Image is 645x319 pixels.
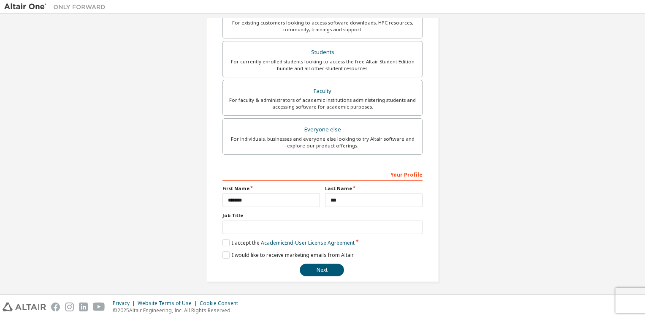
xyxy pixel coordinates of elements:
img: facebook.svg [51,303,60,311]
div: For faculty & administrators of academic institutions administering students and accessing softwa... [228,97,417,110]
a: Academic End-User License Agreement [261,239,355,246]
div: For existing customers looking to access software downloads, HPC resources, community, trainings ... [228,19,417,33]
div: Everyone else [228,124,417,136]
img: altair_logo.svg [3,303,46,311]
div: Your Profile [222,167,423,181]
div: Privacy [113,300,138,307]
img: instagram.svg [65,303,74,311]
div: Students [228,46,417,58]
div: For currently enrolled students looking to access the free Altair Student Edition bundle and all ... [228,58,417,72]
label: I would like to receive marketing emails from Altair [222,251,354,259]
div: Website Terms of Use [138,300,200,307]
label: First Name [222,185,320,192]
label: I accept the [222,239,355,246]
img: Altair One [4,3,110,11]
button: Next [300,264,344,276]
label: Last Name [325,185,423,192]
div: Cookie Consent [200,300,243,307]
div: For individuals, businesses and everyone else looking to try Altair software and explore our prod... [228,136,417,149]
label: Job Title [222,212,423,219]
div: Faculty [228,85,417,97]
img: youtube.svg [93,303,105,311]
img: linkedin.svg [79,303,88,311]
p: © 2025 Altair Engineering, Inc. All Rights Reserved. [113,307,243,314]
